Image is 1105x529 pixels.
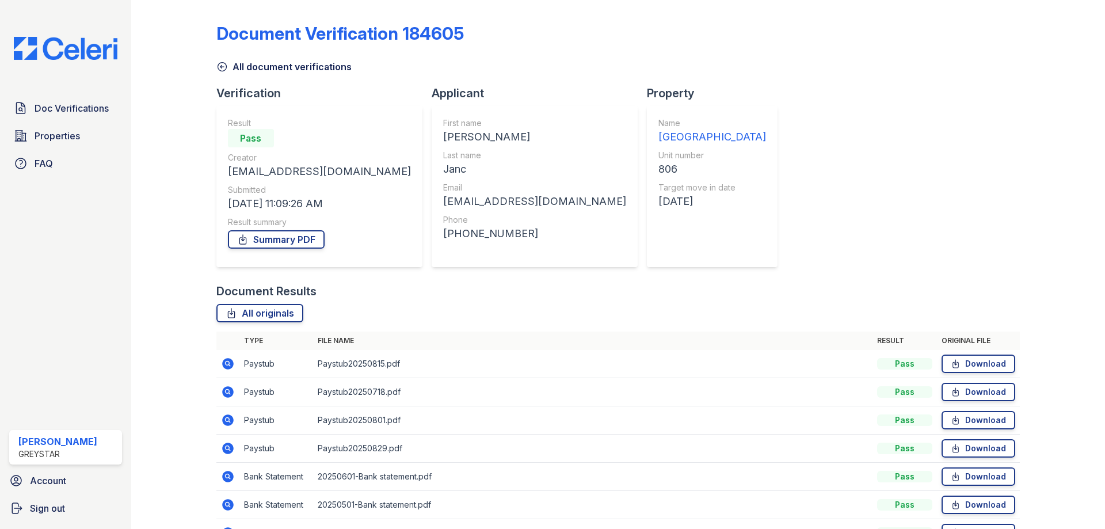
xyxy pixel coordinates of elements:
[942,496,1015,514] a: Download
[239,463,313,491] td: Bank Statement
[313,491,872,519] td: 20250501-Bank statement.pdf
[443,129,626,145] div: [PERSON_NAME]
[30,501,65,515] span: Sign out
[942,439,1015,458] a: Download
[658,117,766,129] div: Name
[35,157,53,170] span: FAQ
[228,216,411,228] div: Result summary
[239,378,313,406] td: Paystub
[313,406,872,435] td: Paystub20250801.pdf
[239,350,313,378] td: Paystub
[658,129,766,145] div: [GEOGRAPHIC_DATA]
[443,161,626,177] div: Janc
[216,85,432,101] div: Verification
[658,182,766,193] div: Target move in date
[658,150,766,161] div: Unit number
[228,184,411,196] div: Submitted
[18,448,97,460] div: Greystar
[877,358,932,370] div: Pass
[216,283,317,299] div: Document Results
[239,406,313,435] td: Paystub
[228,230,325,249] a: Summary PDF
[432,85,647,101] div: Applicant
[937,332,1020,350] th: Original file
[9,152,122,175] a: FAQ
[9,97,122,120] a: Doc Verifications
[658,117,766,145] a: Name [GEOGRAPHIC_DATA]
[228,129,274,147] div: Pass
[313,435,872,463] td: Paystub20250829.pdf
[5,469,127,492] a: Account
[443,193,626,210] div: [EMAIL_ADDRESS][DOMAIN_NAME]
[443,117,626,129] div: First name
[239,332,313,350] th: Type
[443,182,626,193] div: Email
[35,101,109,115] span: Doc Verifications
[443,150,626,161] div: Last name
[942,355,1015,373] a: Download
[313,378,872,406] td: Paystub20250718.pdf
[5,497,127,520] a: Sign out
[216,60,352,74] a: All document verifications
[942,467,1015,486] a: Download
[877,414,932,426] div: Pass
[872,332,937,350] th: Result
[228,196,411,212] div: [DATE] 11:09:26 AM
[313,463,872,491] td: 20250601-Bank statement.pdf
[228,163,411,180] div: [EMAIL_ADDRESS][DOMAIN_NAME]
[443,214,626,226] div: Phone
[239,491,313,519] td: Bank Statement
[942,411,1015,429] a: Download
[30,474,66,488] span: Account
[9,124,122,147] a: Properties
[228,117,411,129] div: Result
[647,85,787,101] div: Property
[877,443,932,454] div: Pass
[216,23,464,44] div: Document Verification 184605
[239,435,313,463] td: Paystub
[313,350,872,378] td: Paystub20250815.pdf
[877,471,932,482] div: Pass
[443,226,626,242] div: [PHONE_NUMBER]
[313,332,872,350] th: File name
[5,37,127,60] img: CE_Logo_Blue-a8612792a0a2168367f1c8372b55b34899dd931a85d93a1a3d3e32e68fde9ad4.png
[658,161,766,177] div: 806
[658,193,766,210] div: [DATE]
[228,152,411,163] div: Creator
[35,129,80,143] span: Properties
[18,435,97,448] div: [PERSON_NAME]
[877,499,932,511] div: Pass
[216,304,303,322] a: All originals
[942,383,1015,401] a: Download
[877,386,932,398] div: Pass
